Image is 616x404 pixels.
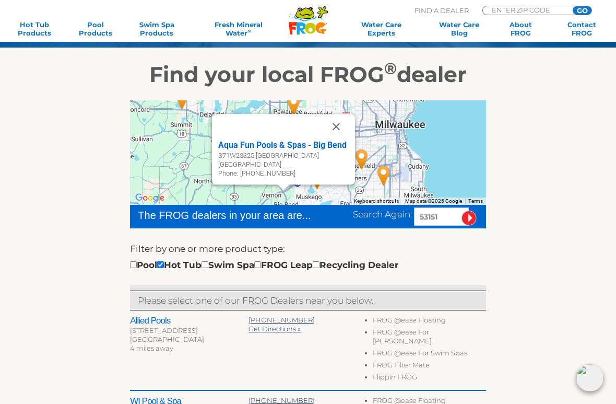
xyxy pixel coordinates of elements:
[218,160,349,169] div: [GEOGRAPHIC_DATA]
[373,361,486,373] li: FROG Filter Mate
[10,20,58,37] a: Hot TubProducts
[138,294,478,307] p: Please select one of our FROG Dealers near you below.
[435,20,483,37] a: Water CareBlog
[247,28,251,34] sup: ∞
[218,152,349,160] div: S71W23325 [GEOGRAPHIC_DATA]
[354,198,399,205] button: Keyboard shortcuts
[248,325,301,333] a: Get Directions »
[414,6,469,15] p: Find A Dealer
[218,139,349,152] div: Aqua Fun Pools & Spas - Big Bend
[373,316,486,328] li: FROG @ease Floating
[353,209,412,220] span: Search Again:
[373,373,486,385] li: Flippin FROG
[130,242,285,256] label: Filter by one or more product type:
[130,326,248,335] div: [STREET_ADDRESS]
[405,198,462,204] span: Map data ©2025 Google
[130,335,248,344] div: [GEOGRAPHIC_DATA]
[194,20,283,37] a: Fresh MineralWater∞
[491,6,561,14] input: Zip Code Form
[331,107,364,144] div: Allied Pools - 4 miles away.
[573,6,591,15] input: GO
[341,20,422,37] a: Water CareExperts
[41,61,575,87] h2: Find your local FROG dealer
[130,316,248,326] h2: Allied Pools
[368,157,400,194] div: Baker Pool & Fitness - 9 miles away.
[497,20,544,37] a: AboutFROG
[346,141,378,178] div: Leslie's Poolmart Inc # 1087 - 5 miles away.
[133,20,181,37] a: Swim SpaProducts
[384,59,397,78] sup: ®
[576,364,603,391] img: openIcon
[72,20,119,37] a: PoolProducts
[133,191,167,205] img: Google
[130,258,398,272] div: Pool Hot Tub Swim Spa FROG Leap Recycling Dealer
[218,169,349,178] div: Phone: [PHONE_NUMBER]
[211,136,243,173] div: Poolside LLC - 13 miles away.
[461,211,477,226] input: Submit
[248,316,315,324] a: [PHONE_NUMBER]
[468,198,483,204] a: Terms (opens in new tab)
[138,207,312,223] div: The FROG dealers in your area are...
[130,344,173,352] span: 4 miles away
[373,328,486,349] li: FROG @ease For [PERSON_NAME]
[133,191,167,205] a: Open this area in Google Maps (opens a new window)
[324,114,349,139] button: Close
[278,87,310,123] div: Swimming Pool Services, Inc. - 7 miles away.
[373,349,486,361] li: FROG @ease For Swim Spas
[558,20,606,37] a: ContactFROG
